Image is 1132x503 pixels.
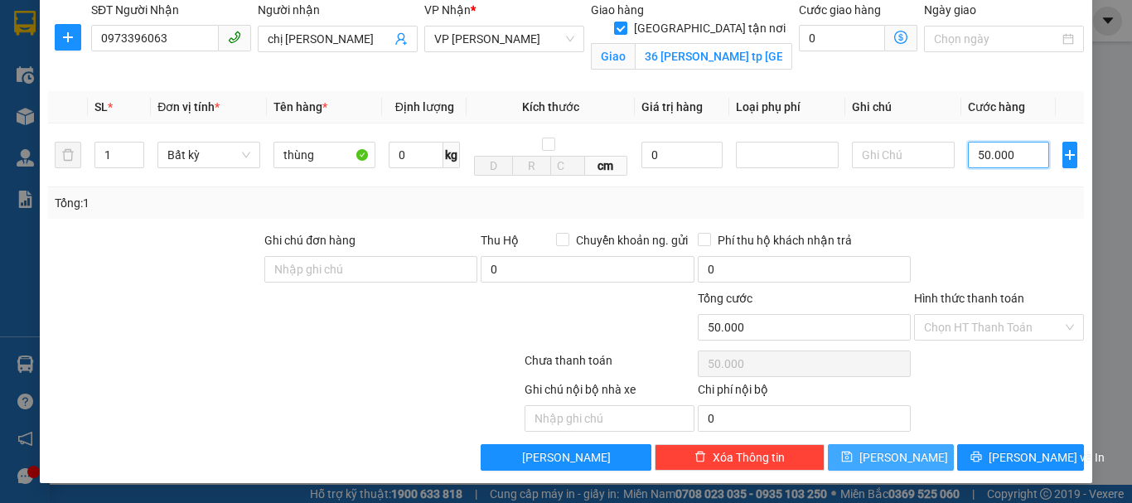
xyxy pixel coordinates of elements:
[522,100,579,114] span: Kích thước
[845,91,961,123] th: Ghi chú
[157,100,220,114] span: Đơn vị tính
[228,31,241,44] span: phone
[989,448,1105,467] span: [PERSON_NAME] và In
[729,91,845,123] th: Loại phụ phí
[591,43,635,70] span: Giao
[550,156,585,176] input: C
[828,444,955,471] button: save[PERSON_NAME]
[968,100,1025,114] span: Cước hàng
[641,142,723,168] input: 0
[481,234,519,247] span: Thu Hộ
[55,142,81,168] button: delete
[56,31,80,44] span: plus
[841,451,853,464] span: save
[474,156,513,176] input: D
[273,142,376,168] input: VD: Bàn, Ghế
[655,444,825,471] button: deleteXóa Thông tin
[914,292,1024,305] label: Hình thức thanh toán
[264,256,477,283] input: Ghi chú đơn hàng
[443,142,460,168] span: kg
[525,405,694,432] input: Nhập ghi chú
[55,194,438,212] div: Tổng: 1
[698,380,911,405] div: Chi phí nội bộ
[523,351,696,380] div: Chưa thanh toán
[424,3,471,17] span: VP Nhận
[799,3,881,17] label: Cước giao hàng
[635,43,792,70] input: Giao tận nơi
[970,451,982,464] span: printer
[859,448,948,467] span: [PERSON_NAME]
[273,100,327,114] span: Tên hàng
[522,448,611,467] span: [PERSON_NAME]
[591,3,644,17] span: Giao hàng
[934,30,1059,48] input: Ngày giao
[94,100,108,114] span: SL
[852,142,955,168] input: Ghi Chú
[512,156,551,176] input: R
[694,451,706,464] span: delete
[711,231,859,249] span: Phí thu hộ khách nhận trả
[525,380,694,405] div: Ghi chú nội bộ nhà xe
[1063,148,1076,162] span: plus
[924,3,976,17] label: Ngày giao
[481,444,651,471] button: [PERSON_NAME]
[799,25,885,51] input: Cước giao hàng
[1062,142,1077,168] button: plus
[713,448,785,467] span: Xóa Thông tin
[395,100,454,114] span: Định lượng
[258,1,418,19] div: Người nhận
[91,1,251,19] div: SĐT Người Nhận
[894,31,907,44] span: dollar-circle
[627,19,792,37] span: [GEOGRAPHIC_DATA] tận nơi
[264,234,356,247] label: Ghi chú đơn hàng
[641,100,703,114] span: Giá trị hàng
[585,156,627,176] span: cm
[434,27,574,51] span: VP Hà Tĩnh
[55,24,81,51] button: plus
[394,32,408,46] span: user-add
[167,143,250,167] span: Bất kỳ
[957,444,1084,471] button: printer[PERSON_NAME] và In
[698,292,752,305] span: Tổng cước
[569,231,694,249] span: Chuyển khoản ng. gửi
